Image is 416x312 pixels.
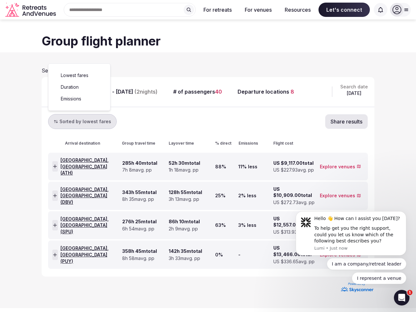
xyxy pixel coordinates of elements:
[52,141,119,146] div: Arrival destination
[5,3,57,17] a: Visit the homepage
[169,160,200,166] span: 52h 30m total
[122,255,154,262] span: 8h 58m avg. pp
[273,245,317,257] span: US $13,466.00 total
[273,258,315,265] span: US $336.65 avg. pp
[215,88,222,95] span: 40
[238,182,270,210] div: 2% less
[273,141,317,146] div: Flight cost
[135,88,158,95] span: ( 2 nights)
[340,84,368,90] span: Search date
[60,186,120,205] span: [GEOGRAPHIC_DATA], [GEOGRAPHIC_DATA] ( DBV )
[60,157,119,176] span: [GEOGRAPHIC_DATA], [GEOGRAPHIC_DATA] ( ATH )
[238,212,270,239] div: 3% less
[93,88,158,95] div: [DATE] - [DATE]
[122,189,157,196] span: 343h 55m total
[169,189,202,196] span: 128h 55m total
[273,199,315,206] span: US $272.73 avg. pp
[238,153,270,180] div: 11% less
[238,241,270,268] div: -
[273,186,317,199] span: US $10,909.00 total
[240,3,277,17] button: For venues
[122,167,152,173] span: 7h 8m avg. pp
[215,212,236,239] div: 63%
[273,167,314,173] span: US $227.93 avg. pp
[273,215,317,228] span: US $12,557.00 total
[122,160,157,166] span: 285h 40m total
[198,3,237,17] button: For retreats
[122,218,157,225] span: 276h 25m total
[169,141,213,146] div: Layover time
[55,70,104,81] button: Lowest fares
[169,226,198,232] span: 2h 9m avg. pp
[215,153,236,180] div: 88%
[42,32,374,50] h1: Group flight planner
[286,205,416,288] iframe: Intercom notifications message
[122,248,157,254] span: 358h 45m total
[173,88,222,95] div: # of passengers
[273,160,314,166] span: US $9,117.00 total
[42,67,78,74] span: Search results
[215,182,236,210] div: 25%
[169,248,202,254] span: 142h 35m total
[407,290,412,295] span: 1
[318,3,370,17] span: Let's connect
[169,255,200,262] span: 3h 33m avg. pp
[215,141,236,146] div: % direct
[320,192,361,199] a: Explore venues
[5,3,57,17] svg: Retreats and Venues company logo
[238,88,294,95] div: Departure locations
[279,3,316,17] button: Resources
[215,241,236,268] div: 0%
[273,229,313,235] span: US $313.93 avg. pp
[55,82,104,92] button: Duration
[122,226,154,232] span: 6h 54m avg. pp
[394,290,409,305] iframe: Intercom live chat
[347,90,361,97] span: [DATE]
[320,163,361,170] a: Explore venues
[169,218,200,225] span: 86h 10m total
[55,94,104,104] button: Emissions
[60,216,120,235] span: [GEOGRAPHIC_DATA], [GEOGRAPHIC_DATA] ( SPU )
[325,114,368,129] button: Share results
[169,196,199,202] span: 3h 13m avg. pp
[169,167,199,173] span: 1h 18m avg. pp
[48,114,117,129] button: Sorted by lowest fares
[239,141,271,146] div: Emissions
[291,88,294,95] span: 8
[122,196,154,202] span: 8h 35m avg. pp
[122,141,166,146] div: Group travel time
[60,245,120,264] span: [GEOGRAPHIC_DATA], [GEOGRAPHIC_DATA] ( PUY )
